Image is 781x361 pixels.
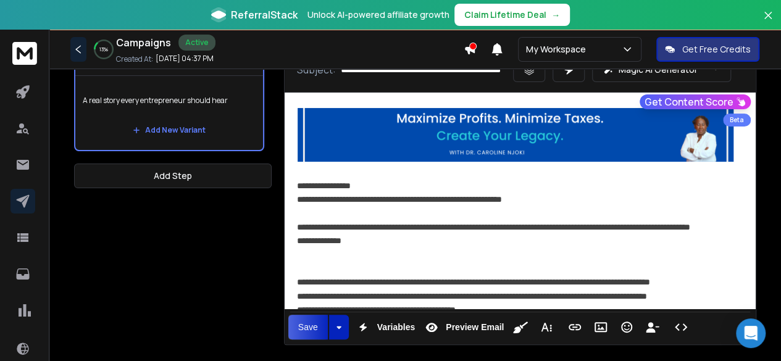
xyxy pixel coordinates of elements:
button: Close banner [760,7,776,37]
p: Subject: [297,62,336,77]
button: Variables [351,315,418,339]
div: Beta [723,114,751,127]
span: → [551,9,560,21]
button: Save [288,315,328,339]
li: Step1CC/BCCA/Z TestA real story every entrepreneur should hearAdd New Variant [74,47,264,151]
p: Created At: [116,54,153,64]
button: Insert Image (Ctrl+P) [589,315,612,339]
p: 13 % [99,46,108,53]
p: Unlock AI-powered affiliate growth [307,9,449,21]
button: Get Content Score [640,94,751,109]
button: Preview Email [420,315,506,339]
button: Add Step [74,164,272,188]
div: Open Intercom Messenger [736,318,766,348]
span: Preview Email [443,322,506,333]
p: A real story every entrepreneur should hear [83,83,256,118]
h1: Campaigns [116,35,171,50]
p: [DATE] 04:37 PM [156,54,214,64]
p: Magic AI Generator [619,64,698,76]
button: Add New Variant [123,118,215,143]
p: My Workspace [526,43,591,56]
button: Insert Link (Ctrl+K) [563,315,587,339]
button: More Text [535,315,558,339]
button: Claim Lifetime Deal→ [454,4,570,26]
button: Insert Unsubscribe Link [641,315,664,339]
button: Get Free Credits [656,37,759,62]
button: Emoticons [615,315,638,339]
span: Variables [375,322,418,333]
p: Get Free Credits [682,43,751,56]
span: ReferralStack [231,7,298,22]
button: Code View [669,315,693,339]
div: Active [178,35,215,51]
button: Magic AI Generator [592,57,731,82]
button: Clean HTML [509,315,532,339]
